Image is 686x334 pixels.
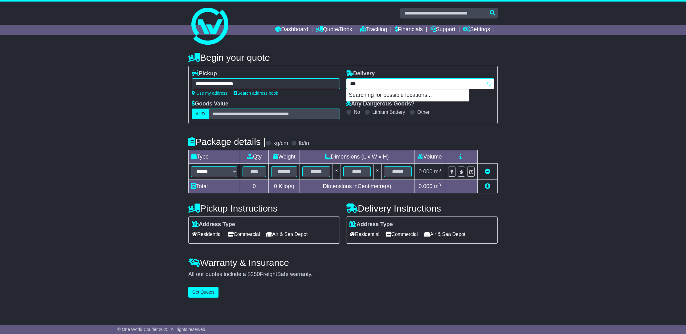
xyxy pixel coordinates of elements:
label: Any Dangerous Goods? [346,101,414,107]
td: Kilo(s) [268,180,300,193]
a: Dashboard [275,25,308,35]
td: Weight [268,150,300,164]
label: Pickup [192,70,217,77]
a: Remove this item [485,168,490,175]
label: lb/in [299,140,309,147]
a: Search address book [234,91,278,96]
sup: 3 [439,183,441,187]
span: Air & Sea Depot [424,229,466,239]
a: Support [431,25,455,35]
a: Settings [463,25,490,35]
h4: Package details | [188,137,266,147]
a: Add new item [485,183,490,189]
h4: Begin your quote [188,52,498,63]
label: Address Type [349,221,393,228]
span: 0 [274,183,277,189]
span: 250 [251,271,260,277]
label: No [354,109,360,115]
td: Type [189,150,240,164]
typeahead: Please provide city [346,78,494,89]
td: Dimensions in Centimetre(s) [300,180,414,193]
label: Other [417,109,430,115]
span: 0.000 [419,183,432,189]
td: x [333,164,341,180]
td: 0 [240,180,268,193]
span: © One World Courier 2025. All rights reserved. [117,327,206,332]
a: Quote/Book [316,25,352,35]
a: Use my address [192,91,227,96]
span: Residential [192,229,222,239]
label: Address Type [192,221,235,228]
button: Get Quotes [188,287,218,298]
p: Searching for possible locations... [346,89,469,101]
label: Lithium Battery [372,109,405,115]
td: Total [189,180,240,193]
span: Air & Sea Depot [266,229,308,239]
span: Commercial [386,229,418,239]
span: Residential [349,229,379,239]
td: Volume [414,150,445,164]
h4: Delivery Instructions [346,203,498,213]
a: Tracking [360,25,387,35]
span: Commercial [228,229,260,239]
h4: Warranty & Insurance [188,258,498,268]
span: m [434,183,441,189]
td: Dimensions (L x W x H) [300,150,414,164]
span: m [434,168,441,175]
td: x [374,164,382,180]
label: kg/cm [273,140,288,147]
sup: 3 [439,168,441,172]
span: 0.000 [419,168,432,175]
label: Goods Value [192,101,228,107]
label: Delivery [346,70,375,77]
label: AUD [192,109,209,119]
a: Financials [395,25,423,35]
div: All our quotes include a $ FreightSafe warranty. [188,271,498,278]
td: Qty [240,150,268,164]
h4: Pickup Instructions [188,203,340,213]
